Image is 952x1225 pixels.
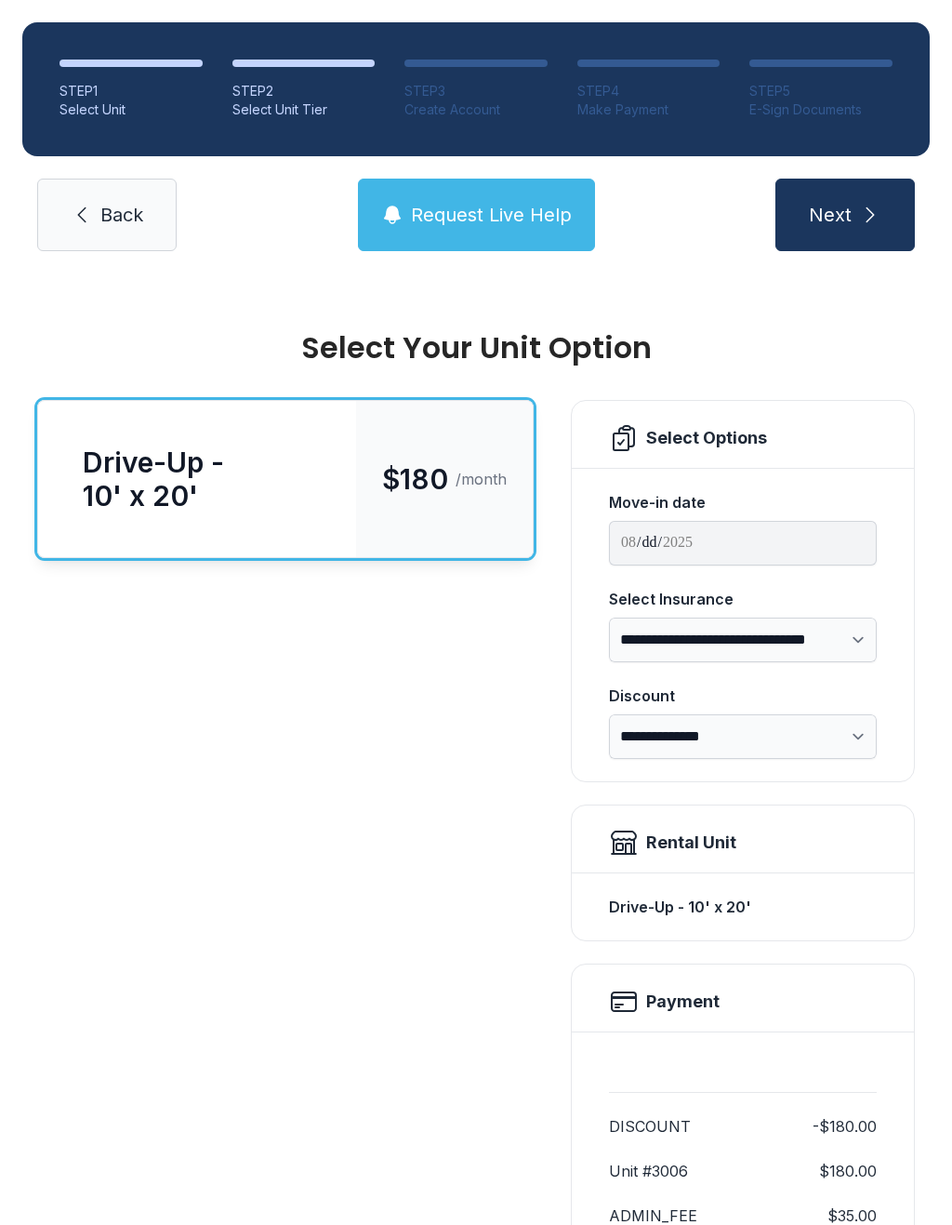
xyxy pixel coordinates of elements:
div: Drive-Up - 10' x 20' [609,888,877,925]
div: Discount [609,685,877,707]
dd: $180.00 [819,1160,877,1182]
span: /month [456,468,507,490]
div: Select Insurance [609,588,877,610]
div: Drive-Up - 10' x 20' [83,446,311,513]
div: Select Unit Tier [232,100,376,119]
div: Create Account [404,100,548,119]
div: STEP 3 [404,82,548,100]
div: STEP 5 [749,82,892,100]
dd: -$180.00 [813,1115,877,1138]
dt: Unit #3006 [609,1160,688,1182]
div: Select Options [646,425,767,451]
div: STEP 2 [232,82,376,100]
span: Back [100,202,143,228]
span: Request Live Help [411,202,572,228]
div: Rental Unit [646,830,736,856]
input: Move-in date [609,521,877,566]
div: Select Your Unit Option [37,333,915,363]
select: Select Insurance [609,618,877,662]
div: STEP 1 [59,82,203,100]
div: Select Unit [59,100,203,119]
select: Discount [609,714,877,759]
h2: Payment [646,989,720,1015]
div: E-Sign Documents [749,100,892,119]
dt: DISCOUNT [609,1115,691,1138]
div: Make Payment [577,100,721,119]
span: Next [809,202,852,228]
div: Move-in date [609,491,877,513]
span: $180 [382,462,448,496]
div: STEP 4 [577,82,721,100]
